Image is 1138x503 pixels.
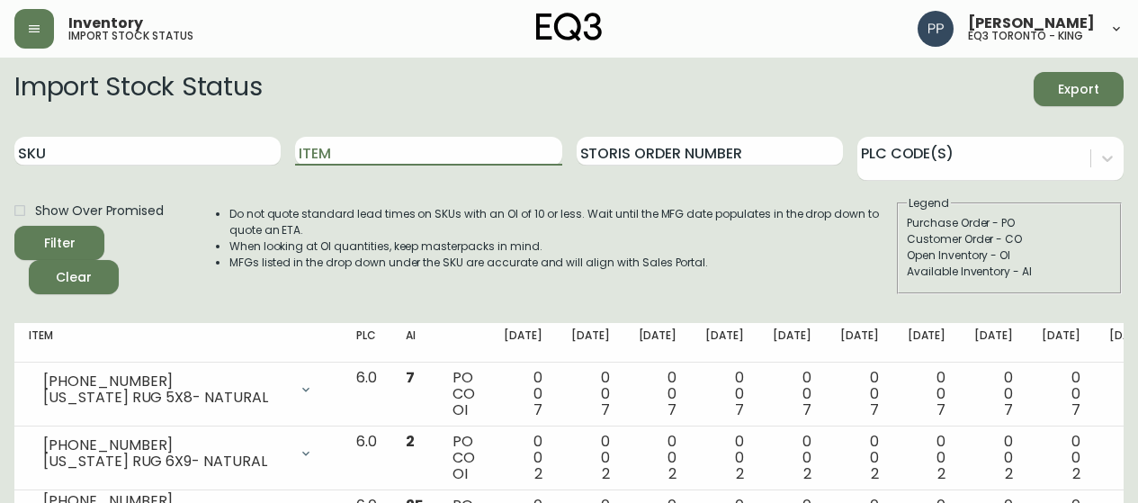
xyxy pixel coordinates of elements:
h5: eq3 toronto - king [968,31,1083,41]
span: [PERSON_NAME] [968,16,1095,31]
td: 6.0 [342,427,391,490]
span: 7 [1071,400,1080,420]
span: 2 [602,463,610,484]
div: [PHONE_NUMBER][US_STATE] RUG 5X8- NATURAL [29,370,327,409]
div: PO CO [453,434,475,482]
span: Show Over Promised [35,202,164,220]
th: [DATE] [960,323,1027,363]
div: 0 0 [908,434,946,482]
span: 2 [406,431,415,452]
span: 7 [1004,400,1013,420]
div: 0 0 [504,434,542,482]
button: Clear [29,260,119,294]
th: [DATE] [624,323,692,363]
div: 0 0 [840,434,879,482]
div: Purchase Order - PO [907,215,1112,231]
h5: import stock status [68,31,193,41]
th: [DATE] [691,323,758,363]
div: [PHONE_NUMBER] [43,373,288,390]
span: 2 [668,463,677,484]
li: When looking at OI quantities, keep masterpacks in mind. [229,238,895,255]
div: 0 0 [639,434,677,482]
legend: Legend [907,195,951,211]
div: Available Inventory - AI [907,264,1112,280]
div: [PHONE_NUMBER] [43,437,288,454]
span: Export [1048,78,1109,101]
span: 7 [735,400,744,420]
li: Do not quote standard lead times on SKUs with an OI of 10 or less. Wait until the MFG date popula... [229,206,895,238]
span: 2 [1005,463,1013,484]
img: 93ed64739deb6bac3372f15ae91c6632 [918,11,954,47]
span: OI [453,400,468,420]
th: [DATE] [893,323,961,363]
span: OI [453,463,468,484]
div: Open Inventory - OI [907,247,1112,264]
span: 2 [937,463,945,484]
th: [DATE] [557,323,624,363]
th: [DATE] [826,323,893,363]
button: Export [1034,72,1124,106]
span: 7 [936,400,945,420]
div: Filter [44,232,76,255]
span: 2 [803,463,811,484]
th: Item [14,323,342,363]
div: PO CO [453,370,475,418]
span: 7 [601,400,610,420]
li: MFGs listed in the drop down under the SKU are accurate and will align with Sales Portal. [229,255,895,271]
div: 0 0 [773,434,811,482]
span: 2 [1072,463,1080,484]
div: 0 0 [1042,370,1080,418]
div: 0 0 [705,370,744,418]
div: 0 0 [571,434,610,482]
div: [US_STATE] RUG 5X8- NATURAL [43,390,288,406]
span: 7 [668,400,677,420]
td: 6.0 [342,363,391,427]
img: logo [536,13,603,41]
span: 7 [406,367,415,388]
h2: Import Stock Status [14,72,262,106]
div: 0 0 [908,370,946,418]
div: 0 0 [705,434,744,482]
span: 7 [533,400,542,420]
div: [US_STATE] RUG 6X9- NATURAL [43,454,288,470]
th: [DATE] [1027,323,1095,363]
div: 0 0 [639,370,677,418]
div: 0 0 [1042,434,1080,482]
span: 7 [870,400,879,420]
div: 0 0 [773,370,811,418]
div: 0 0 [974,370,1013,418]
th: PLC [342,323,391,363]
div: [PHONE_NUMBER][US_STATE] RUG 6X9- NATURAL [29,434,327,473]
div: Customer Order - CO [907,231,1112,247]
th: [DATE] [489,323,557,363]
span: 2 [534,463,542,484]
button: Filter [14,226,104,260]
div: 0 0 [504,370,542,418]
th: [DATE] [758,323,826,363]
span: Clear [43,266,104,289]
div: 0 0 [571,370,610,418]
span: 7 [802,400,811,420]
th: AI [391,323,438,363]
span: Inventory [68,16,143,31]
div: 0 0 [974,434,1013,482]
span: 2 [736,463,744,484]
div: 0 0 [840,370,879,418]
span: 2 [871,463,879,484]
